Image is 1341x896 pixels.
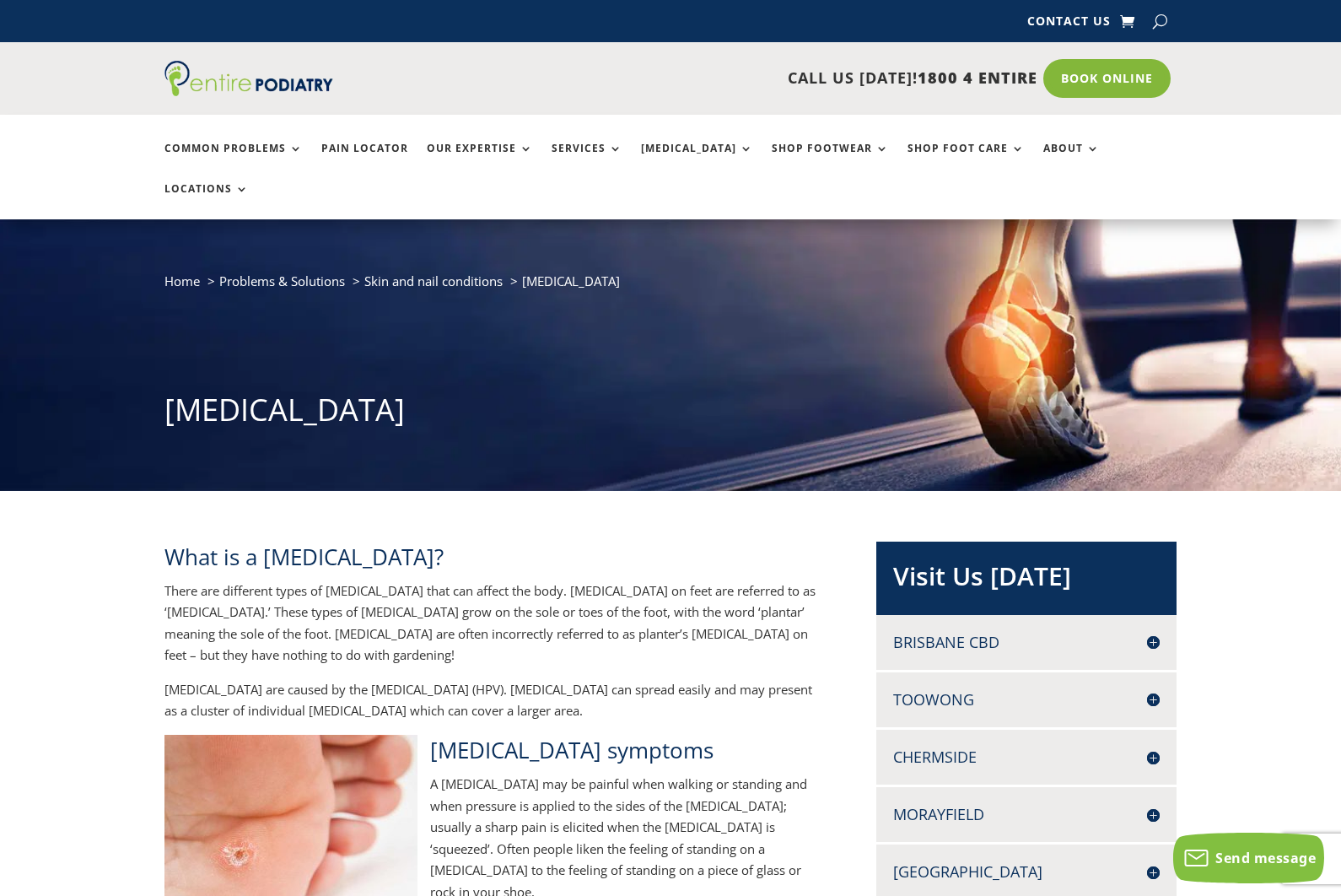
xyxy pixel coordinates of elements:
p: There are different types of [MEDICAL_DATA] that can affect the body. [MEDICAL_DATA] on feet are ... [164,580,821,679]
a: About [1043,143,1100,179]
a: Common Problems [164,143,303,179]
a: Book Online [1043,59,1171,98]
h4: Brisbane CBD [893,632,1160,653]
a: Contact Us [1027,15,1111,34]
span: [MEDICAL_DATA] [522,273,620,289]
h4: Toowong [893,689,1160,710]
a: [MEDICAL_DATA] [641,143,753,179]
h2: What is a [MEDICAL_DATA]? [164,542,821,580]
a: Locations [164,183,249,219]
h2: [MEDICAL_DATA] symptoms [164,735,821,774]
h2: Visit Us [DATE] [893,559,1160,602]
a: Our Expertise [427,143,533,179]
a: Entire Podiatry [164,83,333,100]
nav: breadcrumb [164,270,1177,305]
span: 1800 4 ENTIRE [918,67,1037,88]
a: Skin and nail conditions [364,273,503,289]
a: Services [552,143,622,179]
img: logo (1) [164,61,333,96]
p: [MEDICAL_DATA] are caused by the [MEDICAL_DATA] (HPV). [MEDICAL_DATA] can spread easily and may p... [164,679,821,735]
a: Shop Foot Care [907,143,1025,179]
button: Send message [1173,833,1324,883]
h4: Morayfield [893,804,1160,825]
p: CALL US [DATE]! [398,67,1037,89]
a: Problems & Solutions [219,273,345,289]
h4: Chermside [893,747,1160,768]
h4: [GEOGRAPHIC_DATA] [893,861,1160,883]
a: Pain Locator [321,143,408,179]
span: Send message [1215,849,1316,867]
a: Home [164,273,200,289]
h1: [MEDICAL_DATA] [164,389,1177,440]
a: Shop Footwear [772,143,889,179]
